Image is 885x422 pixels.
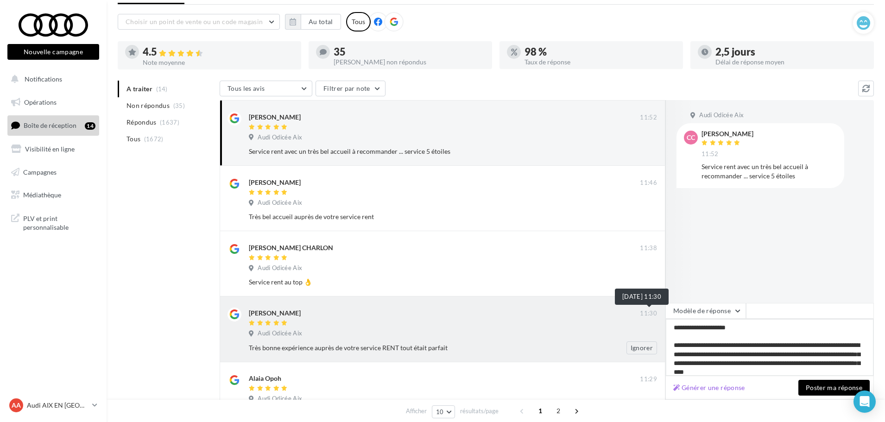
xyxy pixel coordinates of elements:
span: Audi Odicée Aix [258,395,302,403]
span: Visibilité en ligne [25,145,75,153]
button: Au total [285,14,341,30]
div: Note moyenne [143,59,294,66]
span: 11:29 [640,375,657,384]
span: PLV et print personnalisable [23,212,95,232]
div: Open Intercom Messenger [853,391,876,413]
div: [PERSON_NAME] [249,309,301,318]
div: 98 % [525,47,676,57]
span: Médiathèque [23,191,61,199]
div: 2,5 jours [715,47,866,57]
span: (1672) [144,135,164,143]
span: 11:30 [640,309,657,318]
button: Tous les avis [220,81,312,96]
a: Boîte de réception14 [6,115,101,135]
div: 14 [85,122,95,130]
span: Campagnes [23,168,57,176]
span: Afficher [406,407,427,416]
span: (1637) [160,119,179,126]
span: 11:52 [640,113,657,122]
span: (35) [173,102,185,109]
div: [PERSON_NAME] [702,131,753,137]
p: Audi AIX EN [GEOGRAPHIC_DATA] [27,401,88,410]
span: Tous [126,134,140,144]
button: Choisir un point de vente ou un code magasin [118,14,280,30]
div: [DATE] 11:30 [615,289,669,305]
button: Ignorer [626,341,657,354]
div: [PERSON_NAME] [249,178,301,187]
a: Campagnes [6,163,101,182]
span: Audi Odicée Aix [258,199,302,207]
button: Nouvelle campagne [7,44,99,60]
div: Service rent au top 👌 [249,277,597,287]
button: Modèle de réponse [665,303,746,319]
a: Médiathèque [6,185,101,205]
div: [PERSON_NAME] [249,113,301,122]
button: 10 [432,405,455,418]
a: PLV et print personnalisable [6,208,101,236]
a: Opérations [6,93,101,112]
div: [PERSON_NAME] non répondus [334,59,485,65]
div: Très bonne expérience auprès de votre service RENT tout était parfait [249,343,597,353]
span: Audi Odicée Aix [258,264,302,272]
span: 11:46 [640,179,657,187]
span: Répondus [126,118,157,127]
span: 10 [436,408,444,416]
span: Boîte de réception [24,121,76,129]
a: AA Audi AIX EN [GEOGRAPHIC_DATA] [7,397,99,414]
div: [PERSON_NAME] CHARLON [249,243,333,252]
span: 2 [551,403,566,418]
span: AA [12,401,21,410]
button: Filtrer par note [316,81,386,96]
span: Notifications [25,75,62,83]
button: Au total [301,14,341,30]
span: résultats/page [460,407,499,416]
div: Délai de réponse moyen [715,59,866,65]
div: Service rent avec un très bel accueil à recommander ... service 5 étoiles [702,162,837,181]
button: Générer une réponse [670,382,749,393]
span: Audi Odicée Aix [258,329,302,338]
span: Choisir un point de vente ou un code magasin [126,18,263,25]
div: Tous [346,12,371,31]
div: 4.5 [143,47,294,57]
a: Visibilité en ligne [6,139,101,159]
div: Service rent avec un très bel accueil à recommander ... service 5 étoiles [249,147,597,156]
div: Alaia Opoh [249,374,281,383]
button: Notifications [6,69,97,89]
span: 1 [533,403,548,418]
div: 35 [334,47,485,57]
button: Poster ma réponse [798,380,870,396]
span: Audi Odicée Aix [258,133,302,142]
span: Tous les avis [228,84,265,92]
span: CC [687,133,695,142]
span: Opérations [24,98,57,106]
span: 11:52 [702,150,719,158]
span: 11:38 [640,244,657,252]
div: Très bel accueil auprès de votre service rent [249,212,597,221]
div: Taux de réponse [525,59,676,65]
span: Non répondus [126,101,170,110]
span: Audi Odicée Aix [699,111,744,120]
